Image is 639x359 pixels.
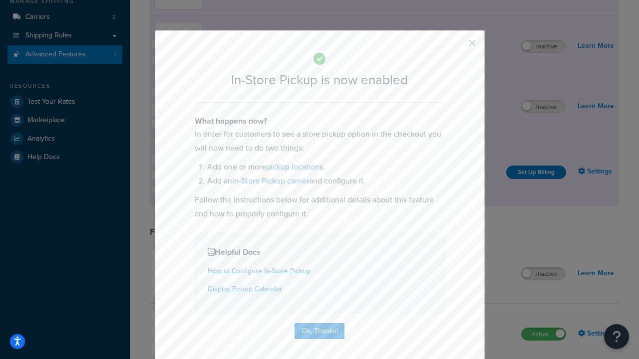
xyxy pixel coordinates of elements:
[266,161,323,173] a: pickup locations
[295,323,344,339] button: Ok, Thanks!
[208,284,282,294] a: Display Pickup Calendar
[232,175,309,186] a: In-Store Pickup carrier
[208,266,311,276] a: How to Configure In-Store Pickup
[195,127,444,155] p: In order for customers to see a store pickup option in the checkout you will now need to do two t...
[207,160,444,174] li: Add one or more .
[195,193,444,221] p: Follow the instructions below for additional details about this feature and how to properly confi...
[207,174,444,188] li: Add an and configure it.
[195,73,444,87] h2: In-Store Pickup is now enabled
[195,115,444,127] h4: What happens now?
[208,246,431,258] h4: Helpful Docs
